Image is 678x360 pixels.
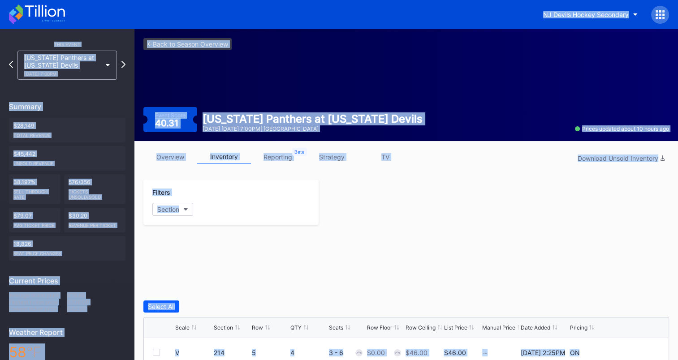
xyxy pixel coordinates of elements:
[214,349,250,356] div: 214
[521,324,550,331] div: Date Added
[573,152,669,164] button: Download Unsold Inventory
[536,6,644,23] button: NJ Devils Hockey Secondary
[13,247,121,256] div: seat price changes
[251,150,305,164] a: reporting
[367,324,392,331] div: Row Floor
[543,11,629,18] div: NJ Devils Hockey Secondary
[570,324,587,331] div: Pricing
[203,125,423,132] div: [DATE] [DATE] 7:00PM | [GEOGRAPHIC_DATA]
[69,219,121,228] div: Revenue per ticket
[252,324,263,331] div: Row
[214,324,233,331] div: Section
[67,292,125,299] div: $78.89
[9,276,125,285] div: Current Prices
[64,174,126,204] div: 576/356
[570,349,579,356] div: ON
[152,189,310,196] div: Filters
[143,150,197,164] a: overview
[155,119,181,128] div: 40.31
[13,219,56,228] div: Avg ticket price
[203,112,423,125] div: [US_STATE] Panthers at [US_STATE] Devils
[64,208,126,232] div: $30.20
[9,118,125,142] div: $28,149
[329,349,365,356] div: 3 - 6
[67,305,125,312] div: $42.00
[290,349,327,356] div: 4
[9,102,125,111] div: Summary
[9,305,67,312] div: Lowest ticket price
[444,324,467,331] div: List Price
[9,208,60,232] div: $79.07
[175,349,179,356] div: V
[290,324,302,331] div: QTY
[9,146,125,171] div: $45,442
[13,157,121,166] div: Unsold Revenue
[9,174,60,204] div: 38.197%
[406,349,428,356] div: $46.00
[143,38,232,50] a: <-Back to Season Overview
[9,292,67,299] div: Average ticket price
[406,324,436,331] div: Row Ceiling
[197,150,251,164] a: inventory
[9,328,125,337] div: Weather Report
[157,206,179,213] div: Section
[148,303,175,310] div: Select All
[175,324,190,331] div: Scale
[358,150,412,164] a: TV
[367,349,385,356] div: $0.00
[24,71,101,77] div: [DATE] 7:00PM
[305,150,358,164] a: strategy
[521,349,565,356] div: [DATE] 2:25PM
[152,203,193,216] button: Section
[155,112,186,119] div: Event Score
[329,324,343,331] div: Seats
[13,129,121,138] div: Total Revenue
[252,349,288,356] div: 5
[69,185,121,200] div: Tickets Unsold/Sold
[482,349,518,356] div: --
[575,125,669,132] div: Prices updated about 10 hours ago
[24,54,101,77] div: [US_STATE] Panthers at [US_STATE] Devils
[578,154,665,162] div: Download Unsold Inventory
[9,236,125,261] div: 18,826
[67,299,125,305] div: $206.00
[143,300,179,313] button: Select All
[13,185,56,200] div: Sell Through Rate
[482,324,515,331] div: Manual Price
[9,42,125,47] div: This Event
[444,349,466,356] div: $46.00
[9,299,67,305] div: Highest ticket price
